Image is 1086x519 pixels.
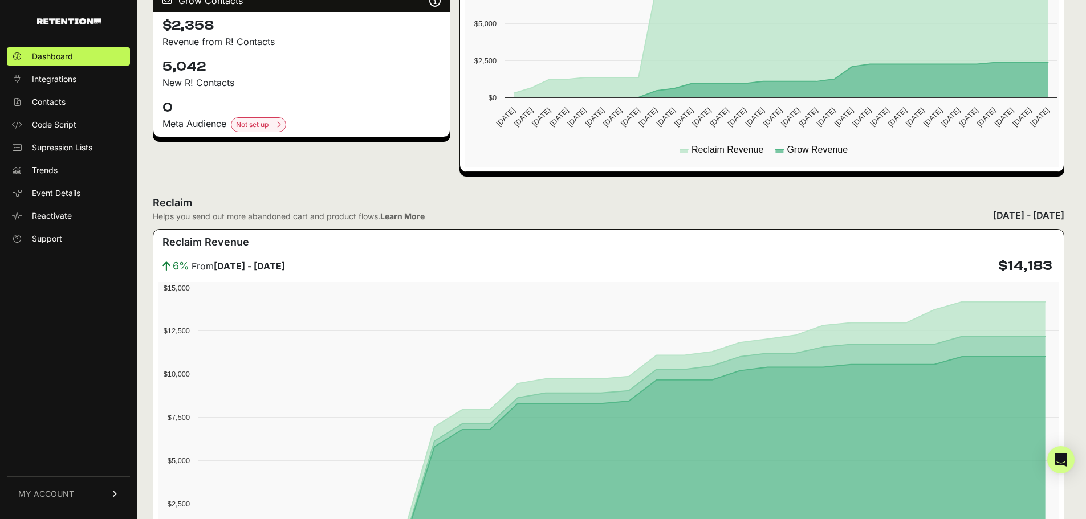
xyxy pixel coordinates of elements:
[7,207,130,225] a: Reactivate
[815,106,837,128] text: [DATE]
[904,106,926,128] text: [DATE]
[173,258,189,274] span: 6%
[548,106,570,128] text: [DATE]
[164,370,190,378] text: $10,000
[851,106,873,128] text: [DATE]
[162,117,441,132] div: Meta Audience
[7,93,130,111] a: Contacts
[637,106,660,128] text: [DATE]
[474,56,497,65] text: $2,500
[530,106,552,128] text: [DATE]
[32,96,66,108] span: Contacts
[153,195,425,211] h2: Reclaim
[1029,106,1051,128] text: [DATE]
[619,106,641,128] text: [DATE]
[192,259,285,273] span: From
[32,187,80,199] span: Event Details
[7,161,130,179] a: Trends
[726,106,749,128] text: [DATE]
[798,106,820,128] text: [DATE]
[833,106,855,128] text: [DATE]
[489,93,497,102] text: $0
[214,260,285,272] strong: [DATE] - [DATE]
[168,456,190,465] text: $5,000
[7,70,130,88] a: Integrations
[162,35,441,48] p: Revenue from R! Contacts
[762,106,784,128] text: [DATE]
[18,488,74,500] span: MY ACCOUNT
[32,210,72,222] span: Reactivate
[32,165,58,176] span: Trends
[869,106,891,128] text: [DATE]
[7,184,130,202] a: Event Details
[37,18,101,24] img: Retention.com
[601,106,624,128] text: [DATE]
[1047,446,1075,473] div: Open Intercom Messenger
[380,211,425,221] a: Learn More
[584,106,606,128] text: [DATE]
[162,234,249,250] h3: Reclaim Revenue
[7,138,130,157] a: Supression Lists
[779,106,802,128] text: [DATE]
[958,106,980,128] text: [DATE]
[7,116,130,134] a: Code Script
[1011,106,1033,128] text: [DATE]
[673,106,695,128] text: [DATE]
[566,106,588,128] text: [DATE]
[975,106,998,128] text: [DATE]
[32,142,92,153] span: Supression Lists
[164,326,190,335] text: $12,500
[787,145,848,154] text: Grow Revenue
[168,500,190,508] text: $2,500
[7,47,130,66] a: Dashboard
[32,233,62,244] span: Support
[495,106,517,128] text: [DATE]
[162,58,441,76] h4: 5,042
[513,106,535,128] text: [DATE]
[922,106,944,128] text: [DATE]
[993,106,1015,128] text: [DATE]
[708,106,730,128] text: [DATE]
[162,76,441,89] p: New R! Contacts
[162,17,441,35] h4: $2,358
[939,106,962,128] text: [DATE]
[153,211,425,222] div: Helps you send out more abandoned cart and product flows.
[474,19,497,28] text: $5,000
[32,73,76,85] span: Integrations
[993,209,1064,222] div: [DATE] - [DATE]
[690,106,713,128] text: [DATE]
[164,284,190,292] text: $15,000
[998,257,1052,275] h4: $14,183
[162,99,441,117] h4: 0
[168,413,190,422] text: $7,500
[32,119,76,130] span: Code Script
[886,106,909,128] text: [DATE]
[7,476,130,511] a: MY ACCOUNT
[655,106,677,128] text: [DATE]
[7,230,130,248] a: Support
[692,145,763,154] text: Reclaim Revenue
[32,51,73,62] span: Dashboard
[744,106,766,128] text: [DATE]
